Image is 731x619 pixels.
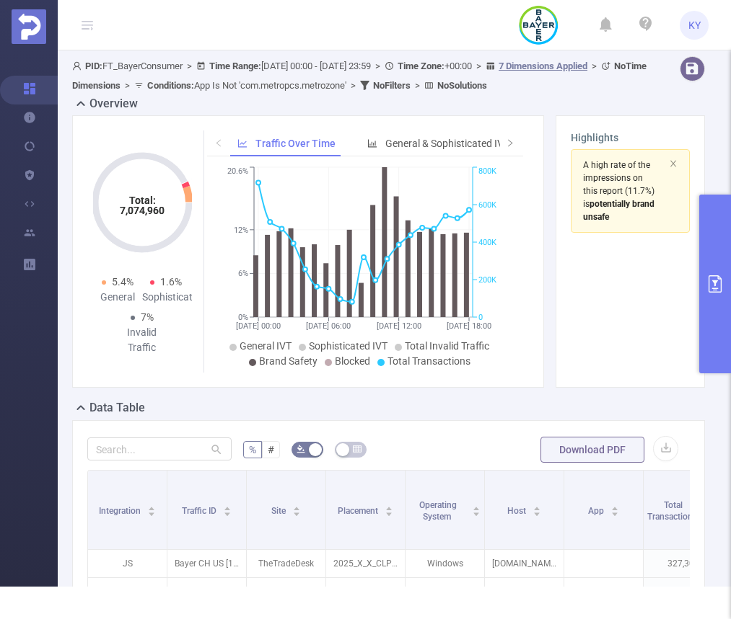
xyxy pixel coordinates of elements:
b: No Solutions [437,80,487,91]
span: > [587,61,601,71]
i: icon: caret-up [611,504,619,509]
div: Sophisticated [142,290,191,305]
i: icon: table [353,445,362,453]
span: Integration [99,506,143,516]
tspan: 20.6% [227,167,248,177]
div: Sort [292,504,301,513]
button: icon: close [669,156,678,172]
p: JS [88,550,167,577]
span: FT_BayerConsumer [DATE] 00:00 - [DATE] 23:59 +00:00 [72,61,647,91]
i: icon: caret-down [293,510,301,515]
b: Conditions : [147,80,194,91]
span: General & Sophisticated IVT by Category [385,138,566,149]
div: Invalid Traffic [118,325,167,355]
span: Total Invalid Traffic [405,340,489,352]
div: Sort [147,504,156,513]
b: Time Range: [209,61,261,71]
span: % [249,444,256,455]
i: icon: caret-up [533,504,541,509]
div: Sort [472,504,481,513]
span: 5.4% [112,276,133,288]
input: Search... [87,437,232,460]
h3: Highlights [571,130,690,146]
div: Sort [533,504,541,513]
span: Total Transactions [647,500,699,522]
p: Bayer CH US [15209] [167,550,246,577]
span: Traffic ID [182,506,219,516]
p: 2025_X_BASE_CLB_D_X_Al_P_TTD_320x50 [9088785] [326,578,405,605]
span: General IVT [240,340,292,352]
img: Protected Media [12,9,46,44]
span: > [371,61,385,71]
span: > [121,80,134,91]
i: icon: bar-chart [367,138,377,148]
div: Sort [385,504,393,513]
b: PID: [85,61,102,71]
i: icon: caret-up [148,504,156,509]
h2: Data Table [89,399,145,417]
div: Sort [223,504,232,513]
span: App [588,506,606,516]
tspan: 12% [234,226,248,235]
tspan: 200K [478,275,496,285]
i: icon: caret-up [385,504,393,509]
tspan: Total: [128,195,155,206]
tspan: [DATE] 06:00 [306,321,351,331]
span: > [346,80,360,91]
span: > [472,61,486,71]
p: TheTradeDesk [247,578,325,605]
span: 1.6% [160,276,182,288]
span: A high rate of the impressions on this report [583,160,650,196]
tspan: 800K [478,167,496,177]
i: icon: right [506,138,515,147]
i: icon: line-chart [237,138,248,148]
p: Windows [406,550,484,577]
i: icon: caret-down [533,510,541,515]
p: Bayer CH US [15209] [167,578,246,605]
span: is [583,199,655,222]
span: Sophisticated IVT [309,340,388,352]
div: Sort [610,504,619,513]
b: No Filters [373,80,411,91]
span: Traffic Over Time [255,138,336,149]
p: [DOMAIN_NAME] [485,550,564,577]
span: KY [688,11,701,40]
button: Download PDF [540,437,644,463]
p: iOS [406,578,484,605]
span: Placement [338,506,380,516]
p: 238,138 [644,578,722,605]
h2: Overview [89,95,138,112]
i: icon: caret-up [293,504,301,509]
b: Time Zone: [398,61,445,71]
i: icon: close [669,159,678,168]
p: 327,303 [644,550,722,577]
i: icon: caret-up [224,504,232,509]
span: (11.7%) [583,160,655,222]
span: Blocked [335,355,370,367]
i: icon: caret-down [473,510,481,515]
p: TheTradeDesk [247,550,325,577]
tspan: 7,074,960 [120,205,165,216]
tspan: 0 [478,313,483,322]
i: icon: caret-down [611,510,619,515]
div: General [93,290,142,305]
span: App Is Not 'com.metropcs.metrozone' [147,80,346,91]
i: icon: user [72,61,85,71]
span: Total Transactions [388,355,470,367]
span: # [268,444,274,455]
tspan: 400K [478,238,496,247]
tspan: [DATE] 12:00 [377,321,421,331]
tspan: 6% [238,270,248,279]
span: Operating System [419,500,457,522]
tspan: [DATE] 18:00 [447,321,491,331]
tspan: 0% [238,313,248,322]
span: 7% [141,311,154,323]
b: potentially brand unsafe [583,199,655,222]
i: icon: caret-down [385,510,393,515]
tspan: [DATE] 00:00 [236,321,281,331]
p: [DOMAIN_NAME] [485,578,564,605]
i: icon: bg-colors [297,445,305,453]
tspan: 600K [478,200,496,210]
span: > [183,61,196,71]
i: icon: caret-down [224,510,232,515]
